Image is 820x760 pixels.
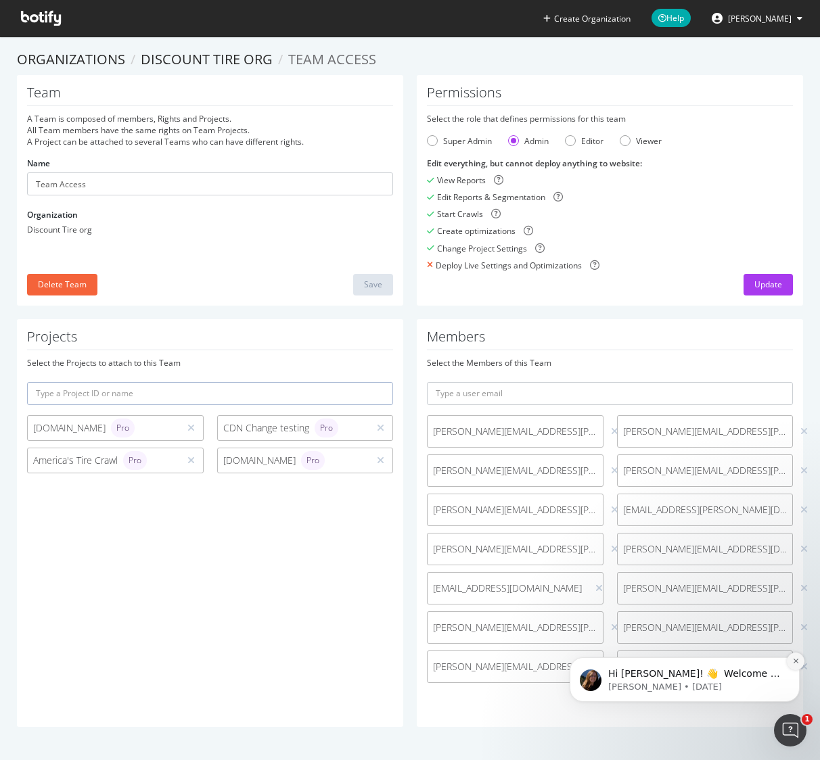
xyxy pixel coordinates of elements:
div: Super Admin [427,135,492,147]
div: Save [364,279,382,290]
h1: Team [27,85,393,106]
ol: breadcrumbs [17,50,803,70]
span: [EMAIL_ADDRESS][PERSON_NAME][DOMAIN_NAME] [623,503,788,517]
h1: Projects [27,329,393,350]
div: Edit Reports & Segmentation [437,191,545,203]
span: [PERSON_NAME][EMAIL_ADDRESS][PERSON_NAME][DOMAIN_NAME] [433,621,597,634]
div: View Reports [437,174,486,186]
span: 1 [802,714,813,725]
input: Type a user email [427,382,793,405]
div: [DOMAIN_NAME] [33,419,174,437]
input: Name [27,172,393,195]
span: [PERSON_NAME][EMAIL_ADDRESS][PERSON_NAME][DOMAIN_NAME] [433,660,597,673]
div: Change Project Settings [437,243,527,254]
div: Admin [508,135,549,147]
label: Name [27,158,50,169]
span: Chris Douglas [728,13,792,24]
span: [EMAIL_ADDRESS][DOMAIN_NAME] [433,581,582,595]
span: [PERSON_NAME][EMAIL_ADDRESS][DOMAIN_NAME] [623,542,788,556]
span: [PERSON_NAME][EMAIL_ADDRESS][PERSON_NAME][DOMAIN_NAME] [433,503,597,517]
button: Update [744,274,793,295]
button: Dismiss notification [237,80,255,98]
div: brand label [301,451,325,470]
span: [PERSON_NAME][EMAIL_ADDRESS][PERSON_NAME][DOMAIN_NAME] [433,542,597,556]
span: [PERSON_NAME][EMAIL_ADDRESS][PERSON_NAME][DOMAIN_NAME] [623,425,788,438]
span: Pro [306,456,319,465]
div: Update [754,279,782,290]
div: Start Crawls [437,208,483,220]
div: Editor [565,135,603,147]
input: Type a Project ID or name [27,382,393,405]
div: Super Admin [443,135,492,147]
h1: Permissions [427,85,793,106]
button: Delete Team [27,274,97,295]
h1: Members [427,329,793,350]
span: [PERSON_NAME][EMAIL_ADDRESS][PERSON_NAME][DOMAIN_NAME] [433,464,597,477]
div: brand label [123,451,147,470]
div: Discount Tire org [27,224,393,235]
span: Help [652,9,691,27]
iframe: Intercom notifications message [549,572,820,723]
div: Select the Members of this Team [427,357,793,369]
label: Organization [27,209,78,220]
div: Select the Projects to attach to this Team [27,357,393,369]
div: Delete Team [38,279,87,290]
span: Pro [129,456,141,465]
div: Select the role that defines permissions for this team [427,113,793,124]
button: Save [353,274,393,295]
div: CDN Change testing [223,419,364,437]
div: A Team is composed of members, Rights and Projects. All Team members have the same rights on Team... [27,113,393,147]
div: Edit everything, but cannot deploy anything to website : [427,158,793,169]
button: Create Organization [543,12,631,25]
div: [DOMAIN_NAME] [223,451,364,470]
a: Discount Tire org [141,50,273,68]
span: Pro [320,424,333,432]
div: Viewer [620,135,662,147]
div: Create optimizations [437,225,516,237]
button: [PERSON_NAME] [701,7,813,29]
div: brand label [315,419,338,437]
div: Editor [581,135,603,147]
div: Admin [524,135,549,147]
iframe: Intercom live chat [774,714,806,746]
div: America's Tire Crawl [33,451,174,470]
span: [PERSON_NAME][EMAIL_ADDRESS][PERSON_NAME][DOMAIN_NAME] [433,425,597,438]
a: Organizations [17,50,125,68]
div: brand label [111,419,135,437]
span: [PERSON_NAME][EMAIL_ADDRESS][PERSON_NAME][DOMAIN_NAME] [623,464,788,477]
div: Viewer [636,135,662,147]
span: Pro [116,424,129,432]
img: Profile image for Laura [30,97,52,119]
div: Deploy Live Settings and Optimizations [436,260,582,271]
span: Hi [PERSON_NAME]! 👋 Welcome to Botify chat support! Have a question? Reply to this message and ou... [59,96,233,174]
div: message notification from Laura, 1w ago. Hi Chris! 👋 Welcome to Botify chat support! Have a quest... [20,85,250,130]
span: Team Access [288,50,376,68]
p: Message from Laura, sent 1w ago [59,109,233,121]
